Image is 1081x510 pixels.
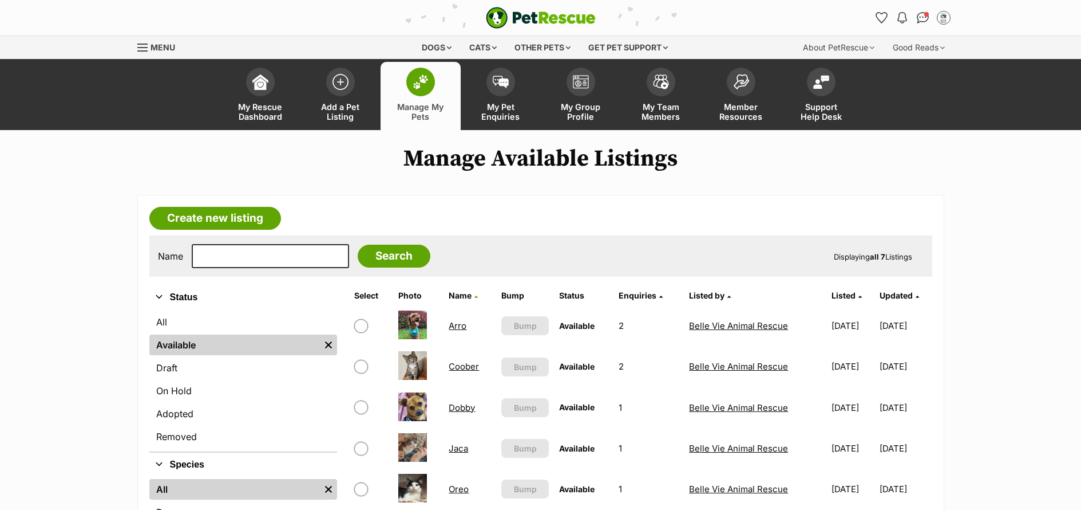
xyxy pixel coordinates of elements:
a: Conversations [914,9,932,27]
a: My Pet Enquiries [461,62,541,130]
td: [DATE] [880,469,931,509]
button: Notifications [893,9,912,27]
span: Updated [880,291,913,300]
a: Name [449,291,478,300]
img: Belle Vie Animal Rescue profile pic [938,12,949,23]
a: Updated [880,291,919,300]
a: My Rescue Dashboard [220,62,300,130]
a: Add a Pet Listing [300,62,381,130]
div: Get pet support [580,36,676,59]
a: Belle Vie Animal Rescue [689,402,788,413]
img: team-members-icon-5396bd8760b3fe7c0b43da4ab00e1e3bb1a5d9ba89233759b79545d2d3fc5d0d.svg [653,74,669,89]
a: Favourites [873,9,891,27]
button: Bump [501,439,549,458]
img: dashboard-icon-eb2f2d2d3e046f16d808141f083e7271f6b2e854fb5c12c21221c1fb7104beca.svg [252,74,268,90]
span: Displaying Listings [834,252,912,261]
td: [DATE] [880,306,931,346]
a: Oreo [449,484,469,495]
span: Add a Pet Listing [315,102,366,121]
a: All [149,479,320,500]
div: Cats [461,36,505,59]
span: Available [559,362,595,371]
th: Photo [394,287,443,305]
td: [DATE] [880,429,931,468]
button: Bump [501,480,549,499]
span: Available [559,321,595,331]
strong: all 7 [870,252,885,261]
a: Adopted [149,403,337,424]
a: PetRescue [486,7,596,29]
input: Search [358,245,430,268]
label: Name [158,251,183,261]
td: [DATE] [827,469,878,509]
button: Bump [501,398,549,417]
img: member-resources-icon-8e73f808a243e03378d46382f2149f9095a855e16c252ad45f914b54edf8863c.svg [733,74,749,89]
img: notifications-46538b983faf8c2785f20acdc204bb7945ddae34d4c08c2a6579f10ce5e182be.svg [897,12,906,23]
span: translation missing: en.admin.listings.index.attributes.enquiries [619,291,656,300]
a: Support Help Desk [781,62,861,130]
span: Member Resources [715,102,767,121]
td: [DATE] [880,388,931,427]
a: My Team Members [621,62,701,130]
span: Available [559,444,595,453]
button: Status [149,290,337,305]
td: [DATE] [827,429,878,468]
td: [DATE] [827,388,878,427]
th: Select [350,287,393,305]
a: Menu [137,36,183,57]
td: [DATE] [880,347,931,386]
a: Listed by [689,291,731,300]
a: Enquiries [619,291,663,300]
span: Name [449,291,472,300]
span: My Team Members [635,102,687,121]
ul: Account quick links [873,9,953,27]
div: Good Reads [885,36,953,59]
td: 1 [614,388,683,427]
div: Status [149,309,337,452]
a: Coober [449,361,479,372]
a: Remove filter [320,335,337,355]
a: All [149,312,337,332]
a: Belle Vie Animal Rescue [689,361,788,372]
span: Bump [514,361,537,373]
span: Bump [514,402,537,414]
button: My account [935,9,953,27]
td: 1 [614,429,683,468]
a: Belle Vie Animal Rescue [689,320,788,331]
img: chat-41dd97257d64d25036548639549fe6c8038ab92f7586957e7f3b1b290dea8141.svg [917,12,929,23]
a: Belle Vie Animal Rescue [689,443,788,454]
a: Manage My Pets [381,62,461,130]
a: Member Resources [701,62,781,130]
span: My Group Profile [555,102,607,121]
div: Other pets [506,36,579,59]
span: My Pet Enquiries [475,102,526,121]
img: group-profile-icon-3fa3cf56718a62981997c0bc7e787c4b2cf8bcc04b72c1350f741eb67cf2f40e.svg [573,75,589,89]
img: help-desk-icon-fdf02630f3aa405de69fd3d07c3f3aa587a6932b1a1747fa1d2bba05be0121f9.svg [813,75,829,89]
span: Listed [831,291,856,300]
span: Listed by [689,291,724,300]
span: Bump [514,483,537,495]
span: Available [559,402,595,412]
a: Listed [831,291,862,300]
th: Status [555,287,613,305]
button: Species [149,457,337,472]
span: Bump [514,320,537,332]
img: manage-my-pets-icon-02211641906a0b7f246fdf0571729dbe1e7629f14944591b6c1af311fb30b64b.svg [413,74,429,89]
span: Support Help Desk [795,102,847,121]
a: On Hold [149,380,337,401]
a: Jaca [449,443,468,454]
th: Bump [497,287,553,305]
span: Manage My Pets [395,102,446,121]
img: logo-e224e6f780fb5917bec1dbf3a21bbac754714ae5b6737aabdf751b685950b380.svg [486,7,596,29]
a: Arro [449,320,466,331]
span: Bump [514,442,537,454]
span: Available [559,484,595,494]
a: Draft [149,358,337,378]
span: My Rescue Dashboard [235,102,286,121]
a: Belle Vie Animal Rescue [689,484,788,495]
span: Menu [151,42,175,52]
a: Dobby [449,402,475,413]
button: Bump [501,358,549,376]
a: My Group Profile [541,62,621,130]
td: [DATE] [827,306,878,346]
